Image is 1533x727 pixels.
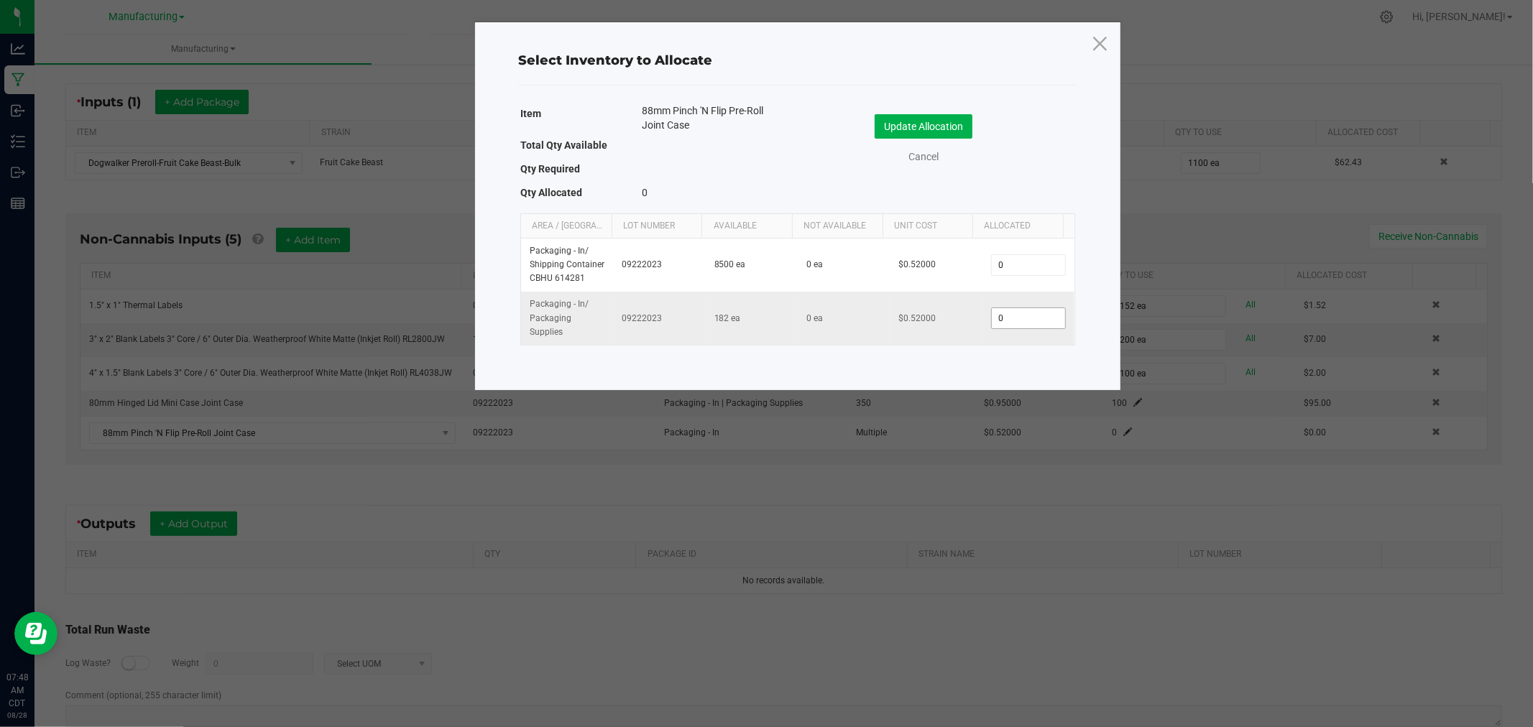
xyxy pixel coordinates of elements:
[613,292,705,345] td: 09222023
[643,187,648,198] span: 0
[875,114,972,139] button: Update Allocation
[518,52,712,68] span: Select Inventory to Allocate
[520,103,541,124] label: Item
[895,149,952,165] a: Cancel
[14,612,57,655] iframe: Resource center
[521,214,612,239] th: Area / [GEOGRAPHIC_DATA]
[806,259,823,269] span: 0 ea
[520,159,580,179] label: Qty Required
[530,246,604,283] span: Packaging - In / Shipping Container CBHU 614281
[612,214,702,239] th: Lot Number
[530,299,589,336] span: Packaging - In / Packaging Supplies
[643,103,776,132] span: 88mm Pinch 'N Flip Pre-Roll Joint Case
[520,182,582,203] label: Qty Allocated
[806,313,823,323] span: 0 ea
[792,214,883,239] th: Not Available
[701,214,792,239] th: Available
[883,214,973,239] th: Unit Cost
[972,214,1063,239] th: Allocated
[714,259,746,269] span: 8500 ea
[898,313,936,323] span: $0.52000
[613,239,705,292] td: 09222023
[520,135,607,155] label: Total Qty Available
[714,313,741,323] span: 182 ea
[898,259,936,269] span: $0.52000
